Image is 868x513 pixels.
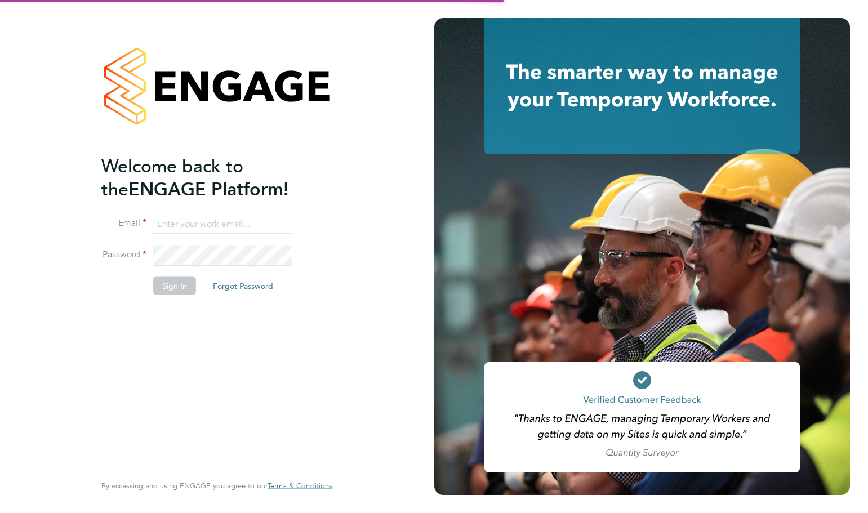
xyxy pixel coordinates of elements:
[101,481,332,490] span: By accessing and using ENGAGE you agree to our
[101,217,146,229] label: Email
[101,154,321,200] h2: ENGAGE Platform!
[268,481,332,490] a: Terms & Conditions
[153,277,196,295] button: Sign In
[268,481,332,490] span: Terms & Conditions
[153,214,292,234] input: Enter your work email...
[101,249,146,261] label: Password
[204,277,282,295] button: Forgot Password
[101,155,243,200] span: Welcome back to the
